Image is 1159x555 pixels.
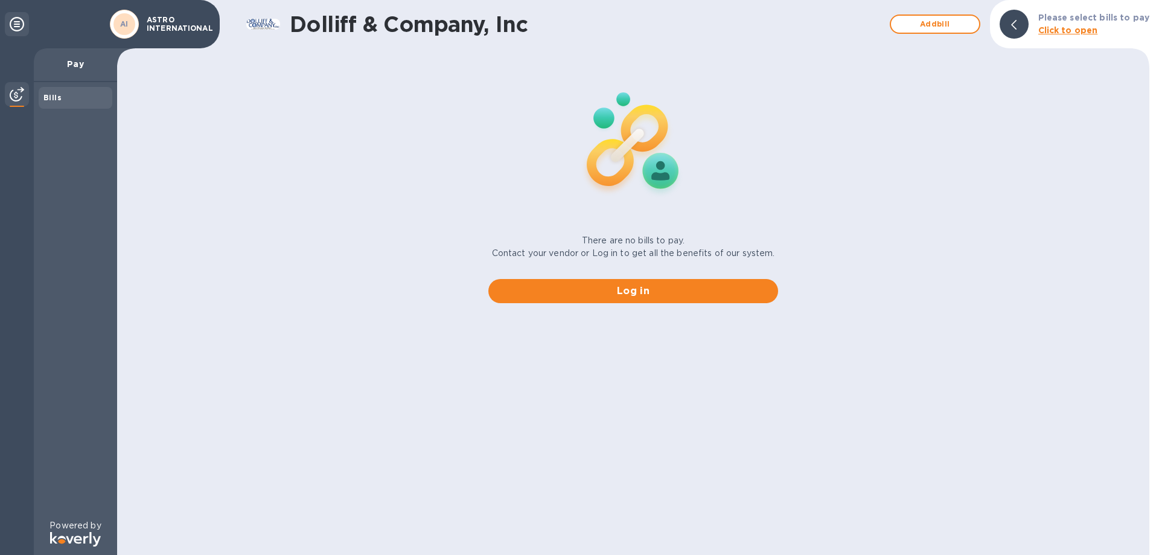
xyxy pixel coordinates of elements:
[901,17,969,31] span: Add bill
[43,58,107,70] p: Pay
[120,19,129,28] b: AI
[1038,25,1098,35] b: Click to open
[50,532,101,547] img: Logo
[492,234,775,260] p: There are no bills to pay. Contact your vendor or Log in to get all the benefits of our system.
[290,11,884,37] h1: Dolliff & Company, Inc
[49,519,101,532] p: Powered by
[1038,13,1149,22] b: Please select bills to pay
[43,93,62,102] b: Bills
[498,284,768,298] span: Log in
[890,14,980,34] button: Addbill
[147,16,207,33] p: ASTRO INTERNATIONAL
[488,279,778,303] button: Log in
